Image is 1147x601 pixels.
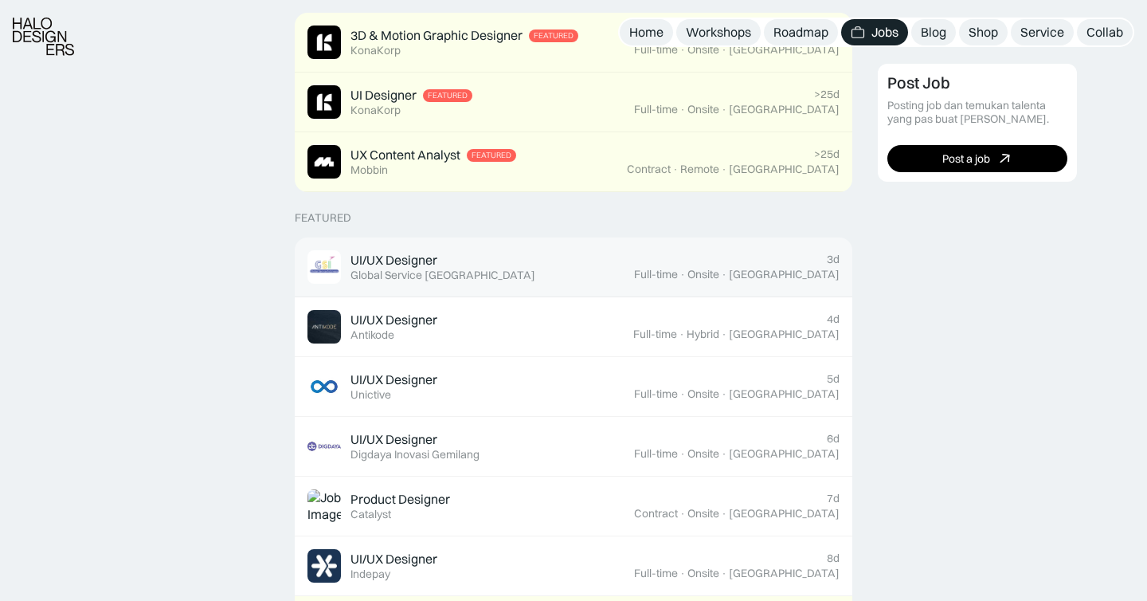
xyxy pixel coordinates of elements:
[679,328,685,341] div: ·
[295,238,852,297] a: Job ImageUI/UX DesignerGlobal Service [GEOGRAPHIC_DATA]3dFull-time·Onsite·[GEOGRAPHIC_DATA]
[814,88,840,101] div: >25d
[350,371,437,388] div: UI/UX Designer
[1077,19,1133,45] a: Collab
[729,163,840,176] div: [GEOGRAPHIC_DATA]
[721,103,727,116] div: ·
[687,268,719,281] div: Onsite
[679,567,686,580] div: ·
[350,312,437,328] div: UI/UX Designer
[729,43,840,57] div: [GEOGRAPHIC_DATA]
[679,387,686,401] div: ·
[687,507,719,520] div: Onsite
[295,297,852,357] a: Job ImageUI/UX DesignerAntikode4dFull-time·Hybrid·[GEOGRAPHIC_DATA]
[687,387,719,401] div: Onsite
[969,24,998,41] div: Shop
[729,567,840,580] div: [GEOGRAPHIC_DATA]
[721,268,727,281] div: ·
[729,103,840,116] div: [GEOGRAPHIC_DATA]
[679,507,686,520] div: ·
[871,24,898,41] div: Jobs
[1011,19,1074,45] a: Service
[942,151,990,165] div: Post a job
[687,43,719,57] div: Onsite
[827,432,840,446] div: 6d
[679,43,686,57] div: ·
[679,268,686,281] div: ·
[295,73,852,132] a: Job ImageUI DesignerFeaturedKonaKorp>25dFull-time·Onsite·[GEOGRAPHIC_DATA]
[307,26,341,59] img: Job Image
[827,312,840,326] div: 4d
[307,310,341,344] img: Job Image
[827,372,840,386] div: 5d
[827,492,840,505] div: 7d
[721,163,727,176] div: ·
[350,568,390,581] div: Indepay
[634,387,678,401] div: Full-time
[721,43,727,57] div: ·
[350,328,394,342] div: Antikode
[350,431,437,448] div: UI/UX Designer
[634,103,678,116] div: Full-time
[887,99,1067,126] div: Posting job dan temukan talenta yang pas buat [PERSON_NAME].
[295,417,852,477] a: Job ImageUI/UX DesignerDigdaya Inovasi Gemilang6dFull-time·Onsite·[GEOGRAPHIC_DATA]
[350,252,437,269] div: UI/UX Designer
[307,85,341,119] img: Job Image
[350,104,401,117] div: KonaKorp
[350,491,450,508] div: Product Designer
[295,13,852,73] a: Job Image3D & Motion Graphic DesignerFeaturedKonaKorp>25dFull-time·Onsite·[GEOGRAPHIC_DATA]
[676,19,761,45] a: Workshops
[629,24,664,41] div: Home
[729,328,840,341] div: [GEOGRAPHIC_DATA]
[729,268,840,281] div: [GEOGRAPHIC_DATA]
[428,91,468,100] div: Featured
[959,19,1008,45] a: Shop
[307,430,341,463] img: Job Image
[633,328,677,341] div: Full-time
[686,24,751,41] div: Workshops
[472,151,511,160] div: Featured
[634,43,678,57] div: Full-time
[687,567,719,580] div: Onsite
[350,269,535,282] div: Global Service [GEOGRAPHIC_DATA]
[350,388,391,402] div: Unictive
[721,328,727,341] div: ·
[534,31,573,41] div: Featured
[729,447,840,461] div: [GEOGRAPHIC_DATA]
[814,147,840,161] div: >25d
[634,567,678,580] div: Full-time
[1020,24,1064,41] div: Service
[672,163,679,176] div: ·
[680,163,719,176] div: Remote
[295,477,852,536] a: Job ImageProduct DesignerCatalyst7dContract·Onsite·[GEOGRAPHIC_DATA]
[721,507,727,520] div: ·
[350,87,417,104] div: UI Designer
[729,387,840,401] div: [GEOGRAPHIC_DATA]
[721,567,727,580] div: ·
[773,24,828,41] div: Roadmap
[350,448,480,462] div: Digdaya Inovasi Gemilang
[620,19,673,45] a: Home
[827,552,840,565] div: 8d
[350,27,523,44] div: 3D & Motion Graphic Designer
[841,19,908,45] a: Jobs
[887,73,950,92] div: Post Job
[887,145,1067,172] a: Post a job
[350,508,391,521] div: Catalyst
[307,549,341,583] img: Job Image
[307,489,341,523] img: Job Image
[350,551,437,568] div: UI/UX Designer
[764,19,838,45] a: Roadmap
[687,447,719,461] div: Onsite
[634,507,678,520] div: Contract
[911,19,956,45] a: Blog
[307,370,341,403] img: Job Image
[627,163,671,176] div: Contract
[634,447,678,461] div: Full-time
[679,103,686,116] div: ·
[921,24,946,41] div: Blog
[295,536,852,596] a: Job ImageUI/UX DesignerIndepay8dFull-time·Onsite·[GEOGRAPHIC_DATA]
[307,145,341,179] img: Job Image
[350,44,401,57] div: KonaKorp
[295,211,351,225] div: Featured
[295,132,852,192] a: Job ImageUX Content AnalystFeaturedMobbin>25dContract·Remote·[GEOGRAPHIC_DATA]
